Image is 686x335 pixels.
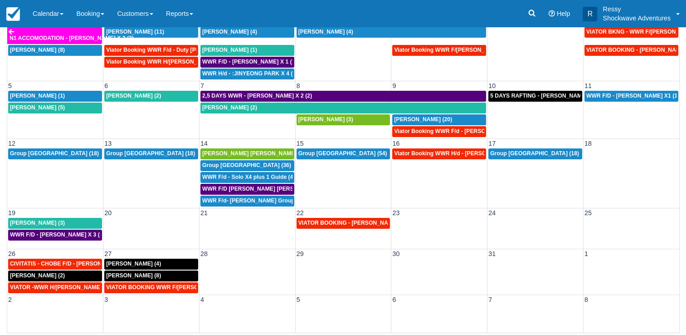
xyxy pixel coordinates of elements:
img: checkfront-main-nav-mini-logo.png [6,7,20,21]
span: 6 [103,82,109,89]
span: Viator Booking WWR F/[PERSON_NAME] X 2 (2) [394,47,521,53]
span: 9 [391,82,397,89]
span: [PERSON_NAME] (8) [106,272,161,279]
span: 4 [199,296,205,303]
a: CIVITATIS - CHOBE F/D - [PERSON_NAME] X 1 (1) [8,259,102,270]
a: [PERSON_NAME] (2) [104,91,198,102]
span: 14 [199,140,209,147]
span: [PERSON_NAME] (4) [106,261,161,267]
span: WWR F/d- [PERSON_NAME] Group X 30 (30) [202,197,319,204]
span: VIATOR BOOKING - [PERSON_NAME] X2 (2) [298,220,415,226]
a: WWR F/d- [PERSON_NAME] Group X 30 (30) [200,196,294,207]
span: N1 ACCOMODATION - [PERSON_NAME] X 2 (2) [10,35,134,41]
span: 10 [487,82,496,89]
span: [PERSON_NAME] (2) [10,272,65,279]
p: Shockwave Adventures [603,14,671,23]
a: Group [GEOGRAPHIC_DATA] (18) [488,148,582,159]
a: [PERSON_NAME] (8) [8,45,102,56]
span: 16 [391,140,400,147]
a: VIATOR BOOKING - [PERSON_NAME] 2 (2) [584,45,678,56]
span: 2,5 DAYS WWR - [PERSON_NAME] X 2 (2) [202,93,312,99]
a: [PERSON_NAME] (1) [200,45,294,56]
span: Viator Booking WWR F/d - Duty [PERSON_NAME] 2 (2) [106,47,250,53]
span: WWR F/D [PERSON_NAME] [PERSON_NAME] GROVVE X2 (1) [202,186,365,192]
span: 22 [296,209,305,217]
span: Group [GEOGRAPHIC_DATA] (54) [298,150,387,157]
span: WWR F/d - Solo X4 plus 1 Guide (4) [202,174,295,180]
span: 28 [199,250,209,257]
a: [PERSON_NAME] (1) [8,91,102,102]
a: N1 ACCOMODATION - [PERSON_NAME] X 2 (2) [7,27,102,44]
span: 8 [584,296,589,303]
span: 1 [584,250,589,257]
a: Viator Booking WWR F/d - Duty [PERSON_NAME] 2 (2) [104,45,198,56]
a: [PERSON_NAME] [PERSON_NAME] (2) [200,148,294,159]
span: Group [GEOGRAPHIC_DATA] (18) [10,150,99,157]
a: VIATOR -WWR H/[PERSON_NAME] 2 (2) [8,282,102,293]
span: 13 [103,140,112,147]
span: Group [GEOGRAPHIC_DATA] (18) [106,150,195,157]
span: CIVITATIS - CHOBE F/D - [PERSON_NAME] X 1 (1) [10,261,141,267]
span: 25 [584,209,593,217]
span: [PERSON_NAME] (2) [106,93,161,99]
a: Group [GEOGRAPHIC_DATA] (18) [8,148,102,159]
span: [PERSON_NAME] (4) [298,29,353,35]
span: 31 [487,250,496,257]
span: [PERSON_NAME] (2) [202,104,257,111]
span: 5 [7,82,13,89]
a: WWR F/D - [PERSON_NAME] X1 (1) [584,91,678,102]
span: [PERSON_NAME] (3) [298,116,353,123]
span: Group [GEOGRAPHIC_DATA] (36) [202,162,291,168]
span: 30 [391,250,400,257]
span: 2 [7,296,13,303]
a: Group [GEOGRAPHIC_DATA] (18) [104,148,198,159]
span: 17 [487,140,496,147]
span: WWR F/D - [PERSON_NAME] X 1 (1) [202,59,297,65]
span: 26 [7,250,16,257]
span: [PERSON_NAME] (1) [202,47,257,53]
a: Viator Booking WWR H/[PERSON_NAME] x2 (3) [104,57,198,68]
span: [PERSON_NAME] (1) [10,93,65,99]
a: [PERSON_NAME] (4) [200,27,294,38]
span: 5 [296,296,301,303]
span: 7 [487,296,493,303]
span: 21 [199,209,209,217]
span: [PERSON_NAME] (8) [10,47,65,53]
a: Group [GEOGRAPHIC_DATA] (36) [200,160,294,171]
a: [PERSON_NAME] (11) [104,27,198,38]
p: Ressy [603,5,671,14]
span: [PERSON_NAME] [PERSON_NAME] (2) [202,150,305,157]
div: R [583,7,597,21]
span: VIATOR BOOKING WWR F/[PERSON_NAME] X1 (1) [106,284,240,291]
span: 7 [199,82,205,89]
a: Viator Booking WWR H/d - [PERSON_NAME] X 4 (4) [392,148,486,159]
span: Group [GEOGRAPHIC_DATA] (18) [490,150,579,157]
span: 11 [584,82,593,89]
span: WWR F/D - [PERSON_NAME] X1 (1) [586,93,679,99]
span: VIATOR -WWR H/[PERSON_NAME] 2 (2) [10,284,115,291]
span: 8 [296,82,301,89]
a: [PERSON_NAME] (2) [8,271,102,281]
a: [PERSON_NAME] (20) [392,114,486,125]
i: Help [549,10,555,17]
span: 12 [7,140,16,147]
a: WWR F/D - [PERSON_NAME] X 1 (1) [200,57,294,68]
span: 15 [296,140,305,147]
span: Viator Booking WWR F/d - [PERSON_NAME] [PERSON_NAME] X2 (2) [394,128,575,134]
a: VIATOR BKNG - WWR F/[PERSON_NAME] 3 (3) [584,27,678,38]
span: 6 [391,296,397,303]
a: [PERSON_NAME] (3) [297,114,390,125]
a: VIATOR BOOKING - [PERSON_NAME] X2 (2) [297,218,390,229]
span: 5 DAYS RAFTING - [PERSON_NAME] X 2 (4) [490,93,605,99]
span: WWR H/d - :JINYEONG PARK X 4 (4) [202,70,297,77]
a: [PERSON_NAME] (3) [8,218,102,229]
span: 24 [487,209,496,217]
span: WWR F/D - [PERSON_NAME] X 3 (3) [10,232,105,238]
span: [PERSON_NAME] (3) [10,220,65,226]
span: Viator Booking WWR H/[PERSON_NAME] x2 (3) [106,59,231,65]
span: [PERSON_NAME] (4) [202,29,257,35]
span: 19 [7,209,16,217]
a: Viator Booking WWR F/[PERSON_NAME] X 2 (2) [392,45,486,56]
a: [PERSON_NAME] (4) [104,259,198,270]
span: [PERSON_NAME] (20) [394,116,452,123]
